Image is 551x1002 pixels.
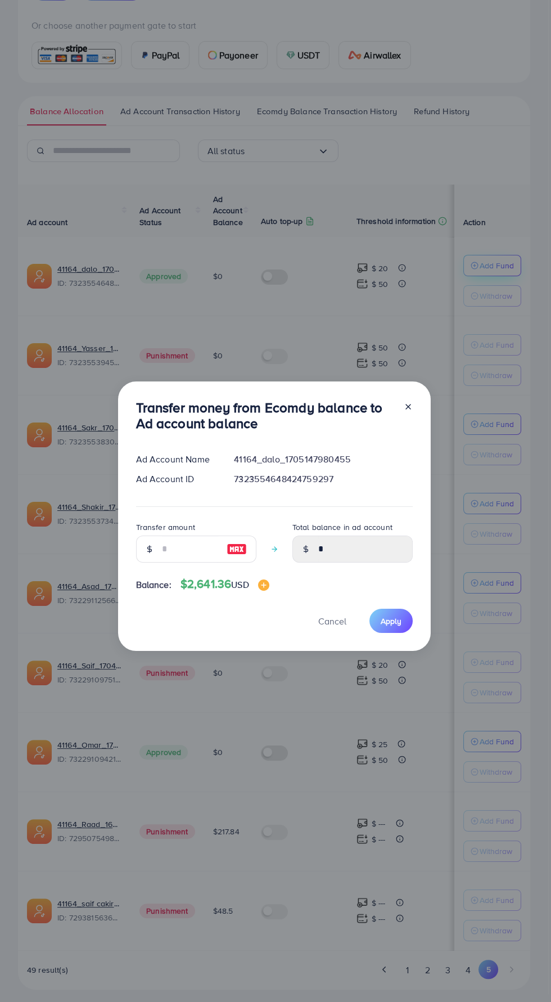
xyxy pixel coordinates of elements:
[304,609,360,633] button: Cancel
[258,579,269,591] img: image
[292,522,392,533] label: Total balance in ad account
[127,473,225,486] div: Ad Account ID
[225,473,421,486] div: 7323554648424759297
[369,609,413,633] button: Apply
[136,578,171,591] span: Balance:
[225,453,421,466] div: 41164_dalo_1705147980455
[381,615,401,627] span: Apply
[127,453,225,466] div: Ad Account Name
[231,578,249,591] span: USD
[318,615,346,627] span: Cancel
[136,399,395,432] h3: Transfer money from Ecomdy balance to Ad account balance
[136,522,195,533] label: Transfer amount
[227,542,247,556] img: image
[180,577,269,591] h4: $2,641.36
